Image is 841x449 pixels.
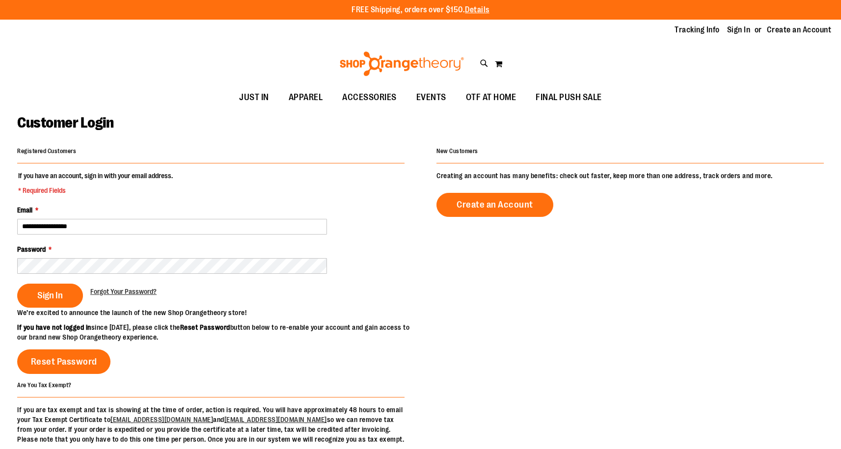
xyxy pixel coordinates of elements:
[110,416,213,423] a: [EMAIL_ADDRESS][DOMAIN_NAME]
[727,25,751,35] a: Sign In
[526,86,612,109] a: FINAL PUSH SALE
[352,4,489,16] p: FREE Shipping, orders over $150.
[767,25,832,35] a: Create an Account
[289,86,323,108] span: APPAREL
[17,284,83,308] button: Sign In
[436,148,478,155] strong: New Customers
[31,356,97,367] span: Reset Password
[17,323,91,331] strong: If you have not logged in
[18,185,173,195] span: * Required Fields
[17,245,46,253] span: Password
[465,5,489,14] a: Details
[229,86,279,109] a: JUST IN
[17,381,72,388] strong: Are You Tax Exempt?
[338,52,465,76] img: Shop Orangetheory
[17,308,421,317] p: We’re excited to announce the launch of the new Shop Orangetheory store!
[466,86,516,108] span: OTF AT HOME
[239,86,269,108] span: JUST IN
[436,193,553,217] a: Create an Account
[436,171,824,181] p: Creating an account has many benefits: check out faster, keep more than one address, track orders...
[17,171,174,195] legend: If you have an account, sign in with your email address.
[342,86,397,108] span: ACCESSORIES
[675,25,720,35] a: Tracking Info
[536,86,602,108] span: FINAL PUSH SALE
[457,199,533,210] span: Create an Account
[279,86,333,109] a: APPAREL
[17,148,76,155] strong: Registered Customers
[17,405,405,444] p: If you are tax exempt and tax is showing at the time of order, action is required. You will have ...
[37,290,63,301] span: Sign In
[407,86,456,109] a: EVENTS
[416,86,446,108] span: EVENTS
[17,349,110,374] a: Reset Password
[332,86,407,109] a: ACCESSORIES
[17,206,32,214] span: Email
[224,416,327,423] a: [EMAIL_ADDRESS][DOMAIN_NAME]
[180,323,230,331] strong: Reset Password
[17,114,113,131] span: Customer Login
[90,288,157,295] span: Forgot Your Password?
[17,322,421,342] p: since [DATE], please click the button below to re-enable your account and gain access to our bran...
[456,86,526,109] a: OTF AT HOME
[90,287,157,296] a: Forgot Your Password?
